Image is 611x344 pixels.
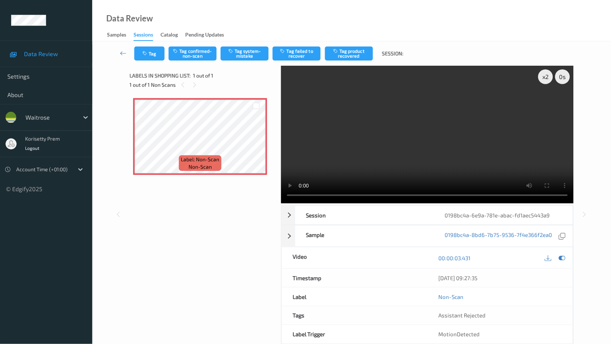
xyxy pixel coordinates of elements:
div: Tags [282,306,428,325]
span: Labels in shopping list: [130,72,190,79]
button: Tag confirmed-non-scan [169,47,217,61]
div: Catalog [160,31,178,40]
div: 1 out of 1 Non Scans [130,80,276,89]
div: 0 s [555,69,570,84]
div: Pending Updates [185,31,224,40]
div: x 2 [538,69,553,84]
span: 1 out of 1 [193,72,213,79]
button: Tag system-mistake [221,47,269,61]
div: 0198bc4a-6e9a-781e-abac-fd1aec5443a9 [434,206,573,224]
div: MotionDetected [427,325,573,344]
div: Label Trigger [282,325,428,344]
span: non-scan [189,163,212,171]
div: Label [282,288,428,306]
div: Data Review [106,15,153,22]
div: Session0198bc4a-6e9a-781e-abac-fd1aec5443a9 [282,206,573,225]
a: Samples [107,30,134,40]
div: [DATE] 09:27:35 [438,274,562,282]
a: 00:00:03.431 [438,254,470,262]
span: Label: Non-Scan [181,156,220,163]
a: Pending Updates [185,30,231,40]
span: Assistant Rejected [438,312,486,319]
div: Samples [107,31,126,40]
a: Sessions [134,30,160,41]
a: Catalog [160,30,185,40]
div: Session [295,206,434,224]
a: Non-Scan [438,293,463,300]
div: Sample [295,226,434,247]
span: Session: [382,50,404,57]
button: Tag product recovered [325,47,373,61]
div: Sessions [134,31,153,41]
div: Timestamp [282,269,428,287]
div: Video [282,247,428,268]
button: Tag failed to recover [273,47,321,61]
a: 0198bc4a-8bd6-7b75-9536-7f4e366f2ea0 [445,231,552,241]
button: Tag [134,47,165,61]
div: Sample0198bc4a-8bd6-7b75-9536-7f4e366f2ea0 [282,225,573,247]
